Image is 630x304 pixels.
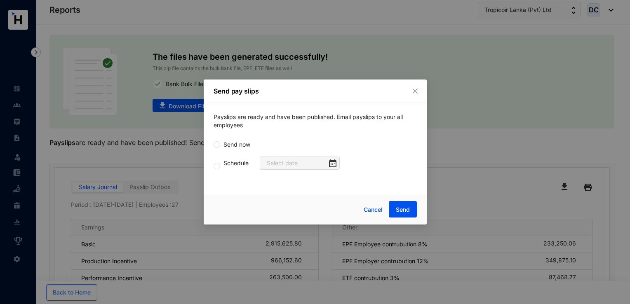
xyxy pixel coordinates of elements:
[363,205,382,214] span: Cancel
[214,113,417,129] p: Payslips are ready and have been published. Email payslips to your all employees
[220,140,254,149] span: Send now
[412,88,418,94] span: close
[220,159,252,168] span: Schedule
[357,201,388,218] button: Cancel
[395,206,409,214] span: Send
[411,87,420,96] button: Close
[267,159,327,168] input: Select date
[388,201,416,217] button: Send
[214,86,417,96] p: Send pay slips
